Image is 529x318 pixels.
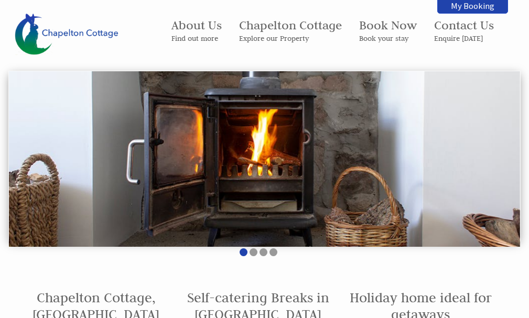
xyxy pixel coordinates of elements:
[359,34,417,43] small: Book your stay
[434,17,494,43] a: Contact UsEnquire [DATE]
[434,34,494,43] small: Enquire [DATE]
[171,34,222,43] small: Find out more
[359,17,417,43] a: Book NowBook your stay
[239,34,342,43] small: Explore our Property
[239,17,342,43] a: Chapelton CottageExplore our Property
[171,17,222,43] a: About UsFind out more
[15,13,120,55] img: Chapelton Cottage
